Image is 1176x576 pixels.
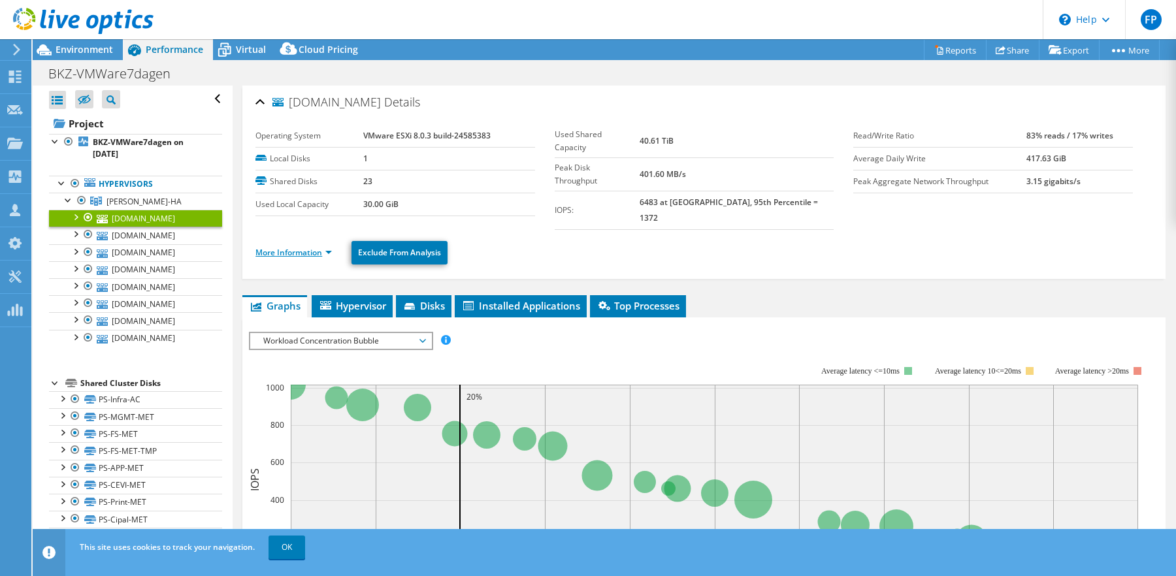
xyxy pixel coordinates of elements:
[255,129,363,142] label: Operating System
[363,153,368,164] b: 1
[555,204,640,217] label: IOPS:
[466,391,482,402] text: 20%
[402,299,445,312] span: Disks
[255,152,363,165] label: Local Disks
[363,199,399,210] b: 30.00 GiB
[1026,153,1066,164] b: 417.63 GiB
[270,419,284,430] text: 800
[640,197,818,223] b: 6483 at [GEOGRAPHIC_DATA], 95th Percentile = 1372
[1099,40,1160,60] a: More
[935,366,1021,376] tspan: Average latency 10<=20ms
[249,299,301,312] span: Graphs
[318,299,386,312] span: Hypervisor
[272,96,381,109] span: [DOMAIN_NAME]
[255,175,363,188] label: Shared Disks
[1055,366,1129,376] text: Average latency >20ms
[49,528,222,545] a: PS-TEL-MET
[640,135,674,146] b: 40.61 TiB
[49,176,222,193] a: Hypervisors
[49,295,222,312] a: [DOMAIN_NAME]
[596,299,679,312] span: Top Processes
[80,541,255,552] span: This site uses cookies to track your navigation.
[49,408,222,425] a: PS-MGMT-MET
[146,43,203,56] span: Performance
[853,152,1026,165] label: Average Daily Write
[49,312,222,329] a: [DOMAIN_NAME]
[255,247,332,258] a: More Information
[461,299,580,312] span: Installed Applications
[1026,130,1113,141] b: 83% reads / 17% writes
[986,40,1039,60] a: Share
[49,134,222,163] a: BKZ-VMWare7dagen on [DATE]
[49,330,222,347] a: [DOMAIN_NAME]
[299,43,358,56] span: Cloud Pricing
[351,241,448,264] a: Exclude From Analysis
[49,494,222,511] a: PS-Print-MET
[821,366,900,376] tspan: Average latency <=10ms
[363,176,372,187] b: 23
[269,536,305,559] a: OK
[93,136,184,159] b: BKZ-VMWare7dagen on [DATE]
[49,425,222,442] a: PS-FS-MET
[924,40,987,60] a: Reports
[1059,14,1071,25] svg: \n
[106,196,182,207] span: [PERSON_NAME]-HA
[49,460,222,477] a: PS-APP-MET
[270,494,284,505] text: 400
[49,391,222,408] a: PS-Infra-AC
[248,468,262,491] text: IOPS
[555,128,640,154] label: Used Shared Capacity
[1026,176,1081,187] b: 3.15 gigabits/s
[1141,9,1162,30] span: FP
[49,113,222,134] a: Project
[266,382,284,393] text: 1000
[640,168,686,180] b: 401.60 MB/s
[49,442,222,459] a: PS-FS-MET-TMP
[853,175,1026,188] label: Peak Aggregate Network Throughput
[853,129,1026,142] label: Read/Write Ratio
[80,376,222,391] div: Shared Cluster Disks
[49,511,222,528] a: PS-Cipal-MET
[49,227,222,244] a: [DOMAIN_NAME]
[236,43,266,56] span: Virtual
[56,43,113,56] span: Environment
[255,198,363,211] label: Used Local Capacity
[257,333,425,349] span: Workload Concentration Bubble
[49,261,222,278] a: [DOMAIN_NAME]
[1039,40,1100,60] a: Export
[49,210,222,227] a: [DOMAIN_NAME]
[49,477,222,494] a: PS-CEVI-MET
[49,278,222,295] a: [DOMAIN_NAME]
[49,244,222,261] a: [DOMAIN_NAME]
[270,456,284,468] text: 600
[363,130,491,141] b: VMware ESXi 8.0.3 build-24585383
[42,67,191,81] h1: BKZ-VMWare7dagen
[49,193,222,210] a: CL-BEV-HA
[555,161,640,187] label: Peak Disk Throughput
[384,94,420,110] span: Details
